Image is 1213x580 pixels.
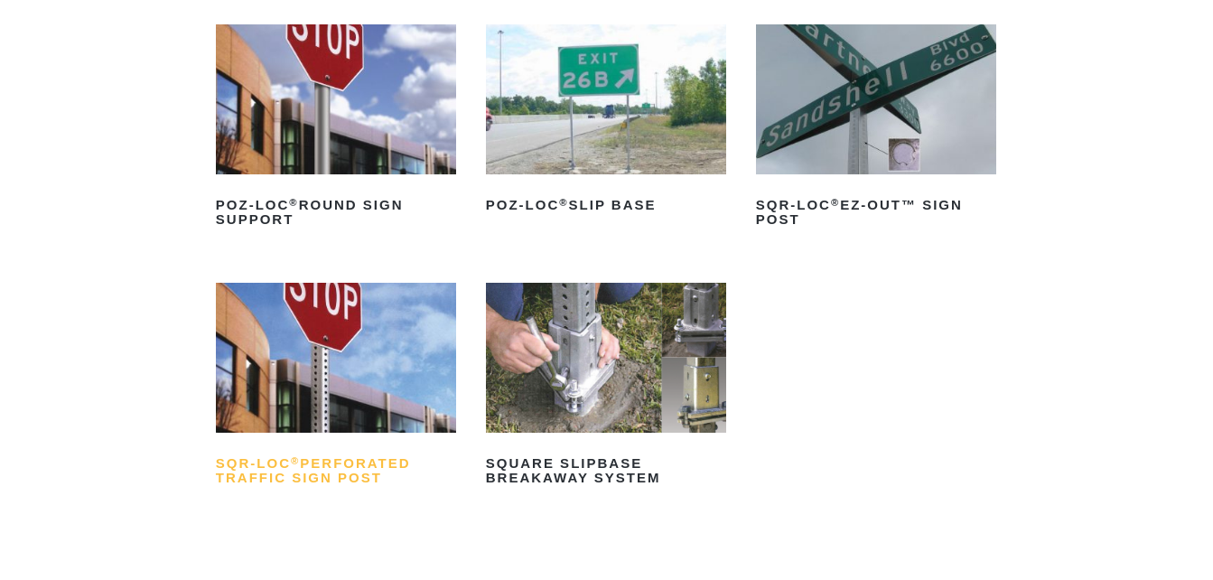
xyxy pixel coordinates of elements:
a: SQR-LOC®EZ-Out™ Sign Post [756,24,996,234]
a: Square Slipbase Breakaway System [486,283,726,492]
a: SQR-LOC®Perforated Traffic Sign Post [216,283,456,492]
sup: ® [289,197,298,208]
h2: Square Slipbase Breakaway System [486,449,726,492]
sup: ® [291,455,300,466]
sup: ® [559,197,568,208]
sup: ® [831,197,840,208]
h2: SQR-LOC Perforated Traffic Sign Post [216,449,456,492]
a: POZ-LOC®Slip Base [486,24,726,220]
h2: POZ-LOC Round Sign Support [216,191,456,234]
h2: POZ-LOC Slip Base [486,191,726,220]
a: POZ-LOC®Round Sign Support [216,24,456,234]
h2: SQR-LOC EZ-Out™ Sign Post [756,191,996,234]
